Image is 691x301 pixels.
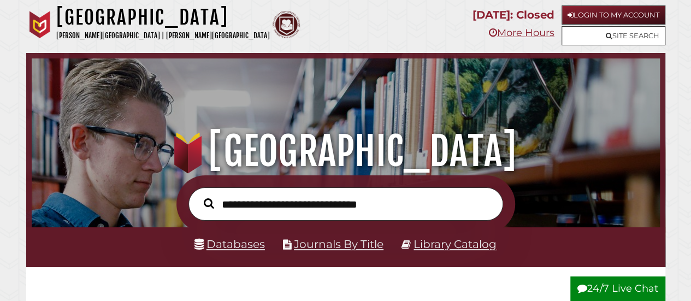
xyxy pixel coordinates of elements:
[26,11,54,38] img: Calvin University
[562,26,665,45] a: Site Search
[204,198,214,209] i: Search
[562,5,665,25] a: Login to My Account
[414,237,497,251] a: Library Catalog
[198,196,220,211] button: Search
[273,11,300,38] img: Calvin Theological Seminary
[473,5,554,25] p: [DATE]: Closed
[56,5,270,29] h1: [GEOGRAPHIC_DATA]
[56,29,270,42] p: [PERSON_NAME][GEOGRAPHIC_DATA] | [PERSON_NAME][GEOGRAPHIC_DATA]
[194,237,265,251] a: Databases
[294,237,383,251] a: Journals By Title
[42,127,649,175] h1: [GEOGRAPHIC_DATA]
[489,27,554,39] a: More Hours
